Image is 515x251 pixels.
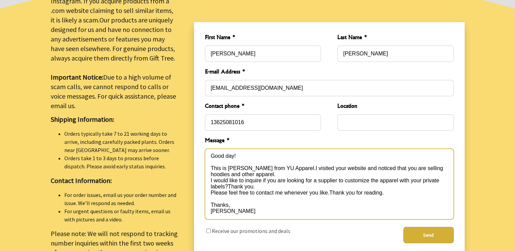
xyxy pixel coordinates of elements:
strong: Important Notice: [51,73,103,81]
label: Receive our promotions and deals [212,228,290,234]
li: For order issues, email us your order number and issue. We’ll respond as needed. [64,191,178,207]
span: Contact phone * [205,102,321,112]
li: Orders typically take 7 to 21 working days to arrive, including carefully packed plants. Orders n... [64,130,178,154]
li: Orders take 1 to 3 days to process before dispatch. Please avoid early status inquiries. [64,154,178,170]
span: Last Name * [337,33,453,43]
span: Location [337,102,453,112]
button: Send [403,227,454,243]
input: E-mail Address * [205,80,454,96]
span: First Name * [205,33,321,43]
li: For urgent questions or faulty items, email us with pictures and a video. [64,207,178,223]
input: Last Name * [337,46,453,62]
span: Message * [205,136,454,146]
input: First Name * [205,46,321,62]
textarea: Message * [205,149,454,219]
span: E-mail Address * [205,67,454,77]
input: Contact phone * [205,114,321,131]
strong: Shipping Information: [51,115,114,123]
strong: Contact Information: [51,176,112,185]
input: Location [337,114,453,131]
